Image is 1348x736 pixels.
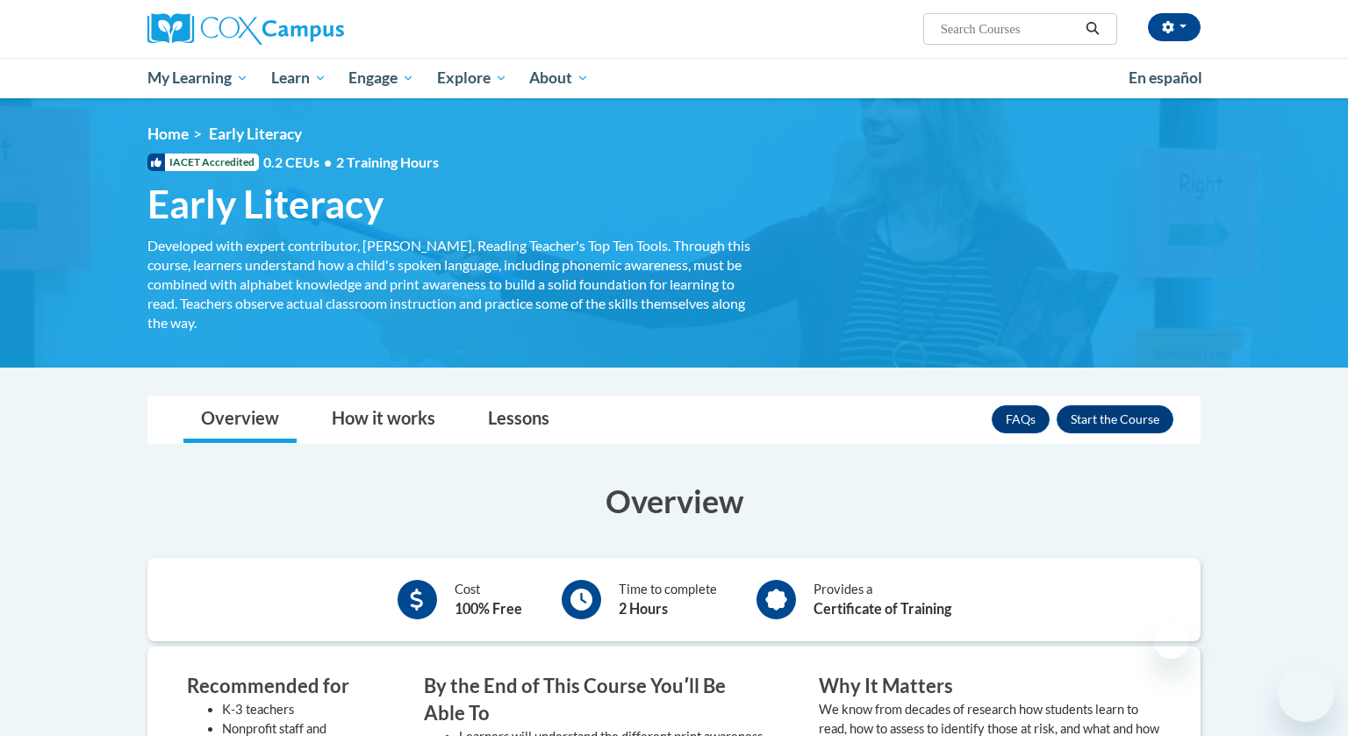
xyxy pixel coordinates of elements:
b: Certificate of Training [814,600,951,617]
a: Engage [337,58,426,98]
div: Provides a [814,580,951,619]
button: Account Settings [1148,13,1201,41]
span: 2 Training Hours [336,154,439,170]
a: Cox Campus [147,13,481,45]
a: My Learning [136,58,260,98]
div: Main menu [121,58,1227,98]
span: Learn [271,68,326,89]
span: Early Literacy [147,181,384,227]
h3: Recommended for [187,673,371,700]
div: Time to complete [619,580,717,619]
input: Search Courses [939,18,1079,39]
span: About [529,68,589,89]
a: Overview [183,397,297,443]
li: K-3 teachers [222,700,371,719]
span: IACET Accredited [147,154,259,171]
a: En español [1117,60,1214,96]
img: Cox Campus [147,13,344,45]
a: About [519,58,601,98]
button: Search [1079,18,1106,39]
span: 0.2 CEUs [263,153,439,172]
a: How it works [314,397,453,443]
button: Enroll [1057,405,1173,433]
h3: Overview [147,479,1201,523]
a: Explore [426,58,519,98]
span: • [324,154,332,170]
span: My Learning [147,68,248,89]
h3: Why It Matters [819,673,1161,700]
iframe: Button to launch messaging window [1278,666,1334,722]
b: 100% Free [455,600,522,617]
a: FAQs [992,405,1050,433]
span: Explore [437,68,507,89]
div: Cost [455,580,522,619]
h3: By the End of This Course Youʹll Be Able To [424,673,766,727]
a: Learn [260,58,338,98]
div: Developed with expert contributor, [PERSON_NAME], Reading Teacher's Top Ten Tools. Through this c... [147,236,753,332]
b: 2 Hours [619,600,668,617]
a: Lessons [470,397,567,443]
span: Early Literacy [209,125,302,143]
span: Engage [348,68,414,89]
iframe: Close message [1154,624,1189,659]
a: Home [147,125,189,143]
span: En español [1129,68,1202,87]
